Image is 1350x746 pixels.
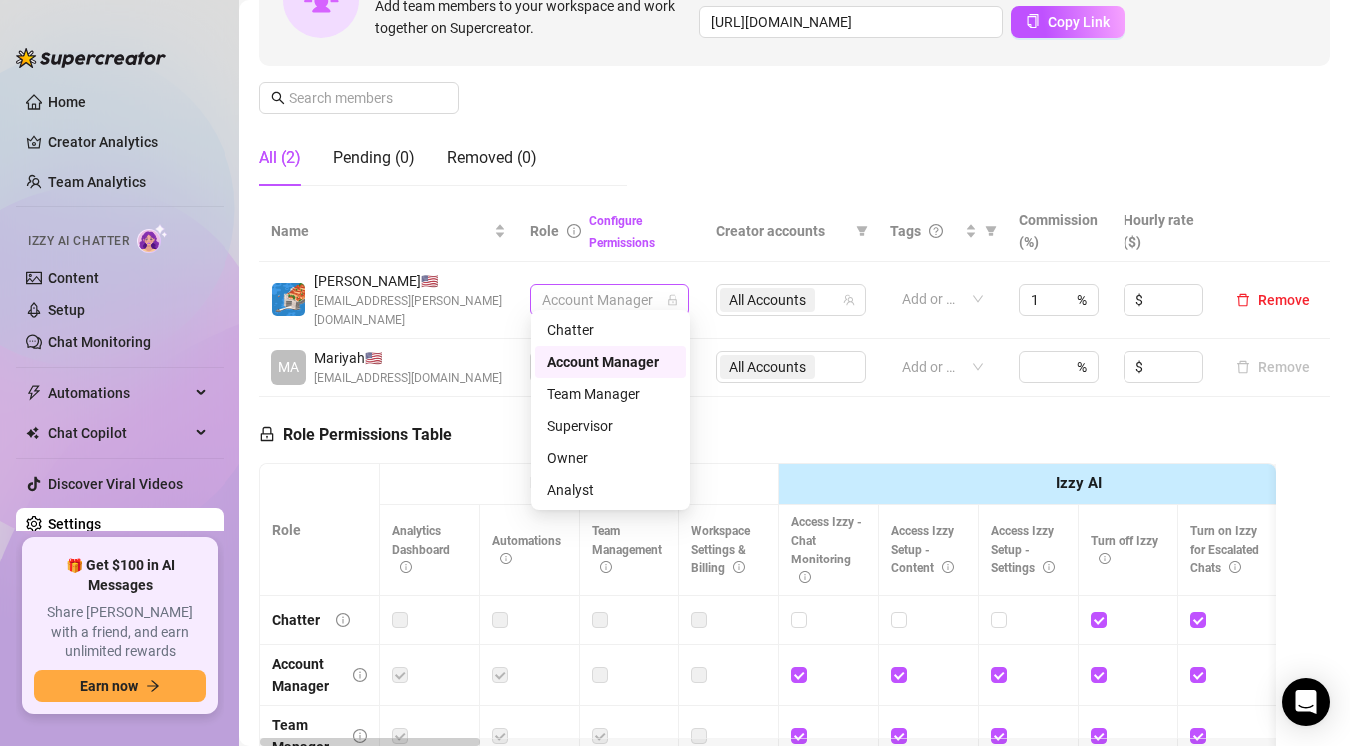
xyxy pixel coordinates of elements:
[567,224,581,238] span: info-circle
[942,561,954,573] span: info-circle
[589,214,655,250] a: Configure Permissions
[48,334,151,350] a: Chat Monitoring
[799,571,811,583] span: info-circle
[26,426,39,440] img: Chat Copilot
[733,561,745,573] span: info-circle
[48,302,85,318] a: Setup
[530,223,559,239] span: Role
[392,524,450,575] span: Analytics Dashboard
[34,670,206,702] button: Earn nowarrow-right
[400,561,412,573] span: info-circle
[929,224,943,238] span: question-circle
[1048,14,1110,30] span: Copy Link
[1112,201,1216,262] th: Hourly rate ($)
[535,378,686,410] div: Team Manager
[535,346,686,378] div: Account Manager
[259,426,275,442] span: lock
[856,225,868,237] span: filter
[1236,293,1250,307] span: delete
[314,292,506,330] span: [EMAIL_ADDRESS][PERSON_NAME][DOMAIN_NAME]
[1282,678,1330,726] div: Open Intercom Messenger
[48,126,208,158] a: Creator Analytics
[314,347,502,369] span: Mariyah 🇺🇸
[353,729,367,743] span: info-circle
[34,603,206,662] span: Share [PERSON_NAME] with a friend, and earn unlimited rewards
[530,474,629,492] strong: My Workspace
[146,679,160,693] span: arrow-right
[48,270,99,286] a: Content
[1091,534,1158,566] span: Turn off Izzy
[492,534,561,566] span: Automations
[16,48,166,68] img: logo-BBDzfeDw.svg
[791,515,862,585] span: Access Izzy - Chat Monitoring
[271,91,285,105] span: search
[535,410,686,442] div: Supervisor
[48,417,190,449] span: Chat Copilot
[500,553,512,564] span: info-circle
[981,216,1001,246] span: filter
[547,415,675,437] div: Supervisor
[592,524,662,575] span: Team Management
[535,442,686,474] div: Owner
[447,146,537,170] div: Removed (0)
[271,220,490,242] span: Name
[259,423,452,447] h5: Role Permissions Table
[547,319,675,341] div: Chatter
[314,270,506,292] span: [PERSON_NAME] 🇺🇸
[535,474,686,506] div: Analyst
[26,385,42,401] span: thunderbolt
[1007,201,1112,262] th: Commission (%)
[1011,6,1125,38] button: Copy Link
[48,94,86,110] a: Home
[48,516,101,532] a: Settings
[48,377,190,409] span: Automations
[28,232,129,251] span: Izzy AI Chatter
[1228,355,1318,379] button: Remove
[547,479,675,501] div: Analyst
[137,224,168,253] img: AI Chatter
[720,288,815,312] span: All Accounts
[535,314,686,346] div: Chatter
[260,464,380,596] th: Role
[547,383,675,405] div: Team Manager
[1099,553,1111,564] span: info-circle
[1190,524,1259,575] span: Turn on Izzy for Escalated Chats
[600,561,612,573] span: info-circle
[259,201,518,262] th: Name
[852,216,872,246] span: filter
[716,220,848,242] span: Creator accounts
[34,557,206,595] span: 🎁 Get $100 in AI Messages
[1056,474,1102,492] strong: Izzy AI
[1043,561,1055,573] span: info-circle
[272,283,305,316] img: Brad Mumford
[48,476,183,492] a: Discover Viral Videos
[542,285,677,315] span: Account Manager
[729,289,806,311] span: All Accounts
[333,146,415,170] div: Pending (0)
[547,447,675,469] div: Owner
[547,351,675,373] div: Account Manager
[667,294,678,306] span: lock
[1258,292,1310,308] span: Remove
[48,174,146,189] a: Team Analytics
[1229,561,1241,573] span: info-circle
[272,609,320,631] div: Chatter
[289,87,431,109] input: Search members
[691,524,750,575] span: Workspace Settings & Billing
[1026,14,1040,28] span: copy
[1228,288,1318,312] button: Remove
[259,146,301,170] div: All (2)
[272,653,337,697] div: Account Manager
[336,613,350,627] span: info-circle
[278,356,299,378] span: MA
[991,524,1055,575] span: Access Izzy Setup - Settings
[985,225,997,237] span: filter
[353,668,367,682] span: info-circle
[314,369,502,388] span: [EMAIL_ADDRESS][DOMAIN_NAME]
[80,678,138,694] span: Earn now
[843,294,855,306] span: team
[891,524,954,575] span: Access Izzy Setup - Content
[890,220,921,242] span: Tags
